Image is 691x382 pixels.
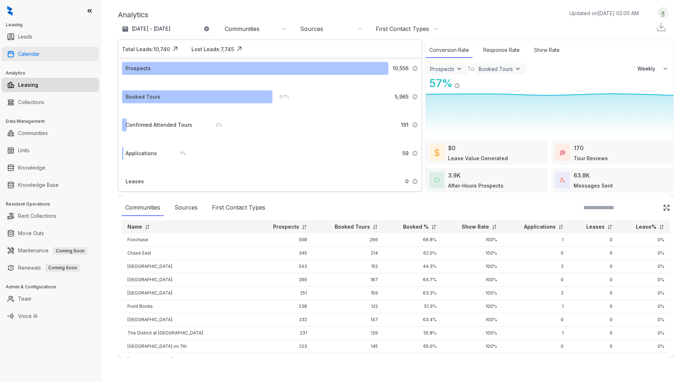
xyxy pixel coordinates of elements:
[6,284,100,290] h3: Admin & Configurations
[503,353,569,367] td: 2
[503,300,569,313] td: 1
[384,287,442,300] td: 63.3%
[313,287,384,300] td: 159
[273,223,299,230] p: Prospects
[170,44,181,54] img: Click Icon
[569,260,618,273] td: 0
[574,182,613,189] div: Messages Sent
[118,22,215,35] button: [DATE] - [DATE]
[313,300,384,313] td: 122
[313,353,384,367] td: 123
[53,247,87,255] span: Coming Soon
[1,178,99,192] li: Knowledge Base
[442,247,503,260] td: 100%
[412,150,418,156] img: Info
[313,247,384,260] td: 214
[313,273,384,287] td: 187
[569,287,618,300] td: 0
[569,313,618,327] td: 0
[402,149,408,157] span: 59
[569,327,618,340] td: 0
[254,300,313,313] td: 238
[618,273,670,287] td: 0%
[18,161,45,175] a: Knowledge
[384,313,442,327] td: 63.4%
[503,340,569,353] td: 0
[569,353,618,367] td: 0
[126,149,157,157] div: Applications
[384,327,442,340] td: 55.8%
[1,292,99,306] li: Team
[618,340,670,353] td: 0%
[122,287,254,300] td: [GEOGRAPHIC_DATA]
[302,224,307,230] img: sorting
[442,340,503,353] td: 100%
[569,300,618,313] td: 0
[467,64,474,73] div: To
[442,260,503,273] td: 100%
[569,9,639,17] p: Updated on [DATE] 02:00 AM
[442,327,503,340] td: 100%
[313,340,384,353] td: 145
[18,261,80,275] a: RenewalsComing Soon
[18,47,40,61] a: Calendar
[618,300,670,313] td: 0%
[1,143,99,158] li: Units
[448,182,503,189] div: After-Hours Prospects
[574,144,584,152] div: 170
[618,233,670,247] td: 0%
[254,287,313,300] td: 251
[18,95,44,109] a: Collections
[1,261,99,275] li: Renewals
[618,260,670,273] td: 0%
[503,287,569,300] td: 2
[122,327,254,340] td: The District at [GEOGRAPHIC_DATA]
[448,144,456,152] div: $0
[1,126,99,140] li: Communities
[403,223,429,230] p: Booked %
[569,247,618,260] td: 0
[514,65,521,72] img: ViewFilterArrow
[122,273,254,287] td: [GEOGRAPHIC_DATA]
[18,292,31,306] a: Team
[448,154,508,162] div: Lease Value Generated
[126,93,161,101] div: Booked Tours
[384,247,442,260] td: 62.0%
[442,300,503,313] td: 100%
[412,94,418,100] img: Info
[122,260,254,273] td: [GEOGRAPHIC_DATA]
[454,83,460,89] img: Info
[209,121,222,129] div: 2 %
[558,224,564,230] img: sorting
[6,201,100,207] h3: Resident Operations
[633,62,673,75] button: Weekly
[122,353,254,367] td: [GEOGRAPHIC_DATA]
[272,93,289,101] div: 57 %
[173,149,186,157] div: 1 %
[18,30,32,44] a: Leads
[234,44,245,54] img: Click Icon
[1,161,99,175] li: Knowledge
[442,273,503,287] td: 100%
[574,154,608,162] div: Tour Reviews
[45,264,80,272] span: Coming Soon
[503,313,569,327] td: 0
[384,260,442,273] td: 44.3%
[618,353,670,367] td: 0%
[434,148,439,157] img: LeaseValue
[300,25,323,33] div: Sources
[479,66,513,72] div: Booked Tours
[569,340,618,353] td: 0
[1,243,99,258] li: Maintenance
[254,233,313,247] td: 398
[659,224,664,230] img: sorting
[122,45,170,53] div: Total Leads: 10,740
[254,273,313,287] td: 289
[6,22,100,28] h3: Leasing
[254,340,313,353] td: 223
[1,209,99,223] li: Rent Collections
[426,75,453,91] div: 57 %
[412,122,418,128] img: Info
[18,143,30,158] a: Units
[503,273,569,287] td: 0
